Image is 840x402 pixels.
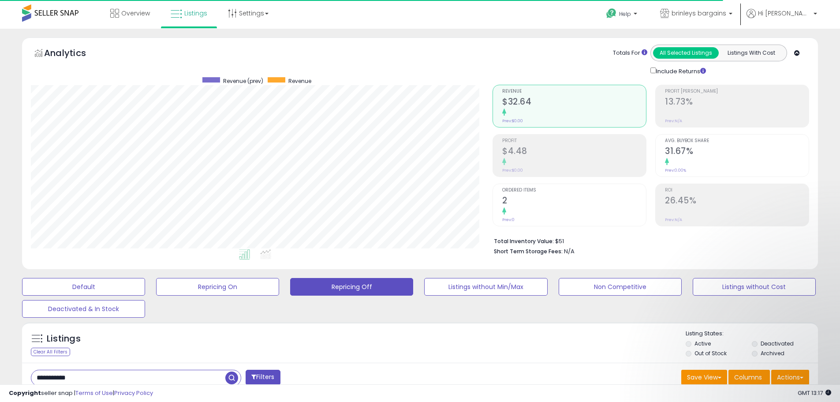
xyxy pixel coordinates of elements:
button: Listings without Min/Max [424,278,547,296]
b: Total Inventory Value: [494,237,554,245]
button: Filters [246,370,280,385]
h2: 31.67% [665,146,809,158]
p: Listing States: [686,330,818,338]
span: Avg. Buybox Share [665,139,809,143]
small: Prev: 0 [502,217,515,222]
a: Privacy Policy [114,389,153,397]
button: All Selected Listings [653,47,719,59]
h5: Analytics [44,47,103,61]
h2: $4.48 [502,146,646,158]
a: Terms of Use [75,389,113,397]
button: Listings without Cost [693,278,816,296]
h2: $32.64 [502,97,646,109]
small: Prev: $0.00 [502,118,523,124]
div: Totals For [613,49,647,57]
button: Deactivated & In Stock [22,300,145,318]
h2: 13.73% [665,97,809,109]
span: Revenue [502,89,646,94]
h2: 26.45% [665,195,809,207]
button: Repricing On [156,278,279,296]
span: Listings [184,9,207,18]
button: Default [22,278,145,296]
span: Revenue [288,77,311,85]
h5: Listings [47,333,81,345]
span: Revenue (prev) [223,77,263,85]
span: Profit [PERSON_NAME] [665,89,809,94]
small: Prev: N/A [665,118,682,124]
a: Hi [PERSON_NAME] [747,9,817,29]
small: Prev: 0.00% [665,168,686,173]
div: Clear All Filters [31,348,70,356]
div: seller snap | | [9,389,153,398]
b: Short Term Storage Fees: [494,248,563,255]
button: Non Competitive [559,278,682,296]
strong: Copyright [9,389,41,397]
span: Profit [502,139,646,143]
div: Include Returns [644,66,717,76]
button: Listings With Cost [718,47,784,59]
span: Hi [PERSON_NAME] [758,9,811,18]
span: Help [619,10,631,18]
span: Ordered Items [502,188,646,193]
h2: 2 [502,195,646,207]
span: brinleys bargains [672,9,726,18]
span: N/A [564,247,575,255]
li: $51 [494,235,803,246]
small: Prev: N/A [665,217,682,222]
button: Repricing Off [290,278,413,296]
span: Overview [121,9,150,18]
span: ROI [665,188,809,193]
a: Help [599,1,646,29]
i: Get Help [606,8,617,19]
small: Prev: $0.00 [502,168,523,173]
